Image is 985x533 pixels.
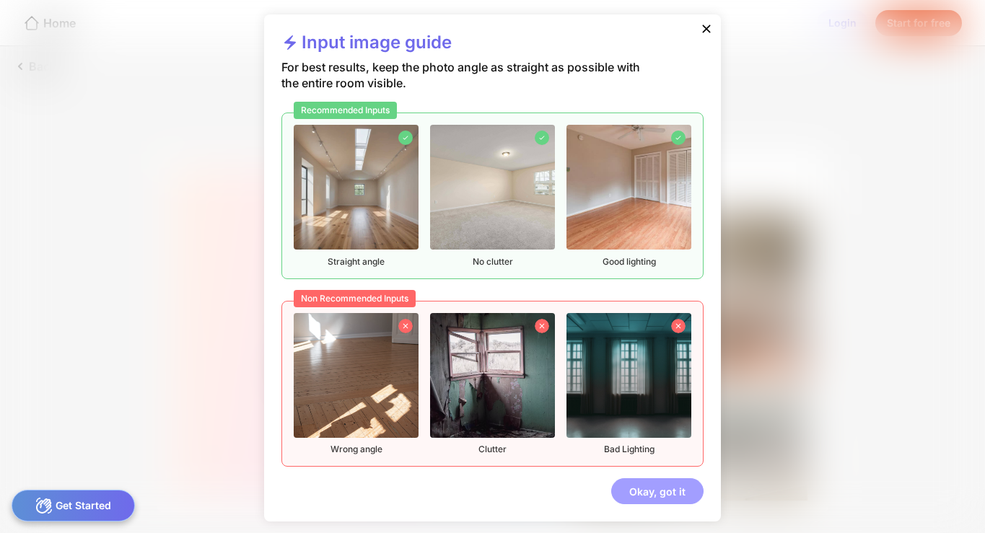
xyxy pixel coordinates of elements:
div: Wrong angle [294,313,419,455]
div: Good lighting [566,125,691,267]
img: emptyLivingRoomImage1.jpg [294,125,419,250]
img: emptyBedroomImage7.jpg [430,125,555,250]
div: Get Started [12,490,135,521]
div: Clutter [430,313,555,455]
div: Input image guide [281,32,452,59]
div: Straight angle [294,125,419,267]
img: nonrecommendedImageEmpty2.png [430,313,555,438]
div: Recommended Inputs [294,102,397,119]
div: No clutter [430,125,555,267]
div: Bad Lighting [566,313,691,455]
div: Okay, got it [611,478,704,504]
div: For best results, keep the photo angle as straight as possible with the entire room visible. [281,59,657,113]
div: Non Recommended Inputs [294,290,416,307]
img: nonrecommendedImageEmpty3.jpg [566,313,691,438]
img: emptyBedroomImage4.jpg [566,125,691,250]
img: nonrecommendedImageEmpty1.png [294,313,419,438]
